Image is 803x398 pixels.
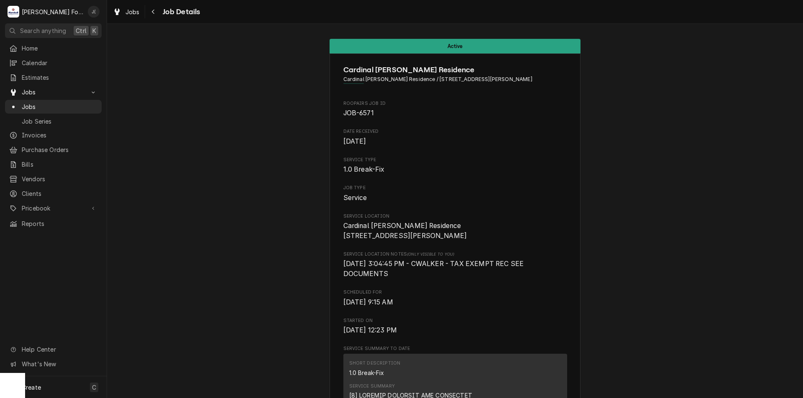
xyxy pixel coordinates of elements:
button: Navigate back [147,5,160,18]
span: [DATE] 9:15 AM [343,298,393,306]
span: Date Received [343,128,567,135]
span: [DATE] [343,137,366,145]
div: Service Location [343,213,567,241]
a: Jobs [110,5,143,19]
span: Create [22,384,41,391]
span: Cardinal [PERSON_NAME] Residence [STREET_ADDRESS][PERSON_NAME] [343,222,467,240]
span: Vendors [22,175,97,183]
span: Roopairs Job ID [343,108,567,118]
span: (Only Visible to You) [407,252,454,256]
div: Roopairs Job ID [343,100,567,118]
div: Client Information [343,64,567,90]
a: Reports [5,217,102,231]
span: Service Location Notes [343,251,567,258]
a: Go to Jobs [5,85,102,99]
span: Help Center [22,345,97,354]
span: Started On [343,325,567,335]
span: Ctrl [76,26,87,35]
a: Jobs [5,100,102,114]
div: Scheduled For [343,289,567,307]
div: Job Type [343,185,567,203]
span: Search anything [20,26,66,35]
span: Job Details [160,6,200,18]
div: [PERSON_NAME] Food Equipment Service [22,8,83,16]
span: Service Type [343,157,567,163]
div: Jeff Debigare (109)'s Avatar [88,6,100,18]
a: Go to Pricebook [5,201,102,215]
div: Service Type [343,157,567,175]
a: Estimates [5,71,102,84]
div: Short Description [349,360,401,367]
span: Job Series [22,117,97,126]
a: Go to What's New [5,357,102,371]
span: Invoices [22,131,97,139]
span: Bills [22,160,97,169]
span: [object Object] [343,259,567,279]
span: Jobs [22,88,85,96]
div: Date Received [343,128,567,146]
a: Invoices [5,128,102,142]
span: Name [343,64,567,76]
a: Purchase Orders [5,143,102,157]
span: Pricebook [22,204,85,213]
a: Bills [5,157,102,171]
span: Service [343,194,367,202]
span: Scheduled For [343,289,567,296]
span: 1.0 Break-Fix [343,165,385,173]
span: Started On [343,317,567,324]
span: Calendar [22,58,97,67]
a: Home [5,41,102,55]
span: Active [448,43,463,49]
span: Service Summary To Date [343,345,567,352]
button: Search anythingCtrlK [5,23,102,38]
span: Date Received [343,137,567,147]
span: Jobs [125,8,140,16]
span: Address [343,76,567,83]
a: Clients [5,187,102,200]
span: [DATE] 12:23 PM [343,326,397,334]
div: [object Object] [343,251,567,279]
div: Service Summary [349,383,395,390]
span: Service Location [343,221,567,241]
a: Job Series [5,114,102,128]
div: J( [88,6,100,18]
div: Status [330,39,581,53]
span: Job Type [343,185,567,191]
a: Calendar [5,56,102,70]
span: Job Type [343,193,567,203]
span: Estimates [22,73,97,82]
div: Started On [343,317,567,335]
span: Clients [22,189,97,198]
span: K [92,26,96,35]
span: Reports [22,219,97,228]
span: Home [22,44,97,53]
span: Scheduled For [343,297,567,307]
span: C [92,383,96,392]
div: 1.0 Break-Fix [349,368,384,377]
span: Service Location [343,213,567,220]
span: [DATE] 3:04:45 PM - CWALKER - TAX EXEMPT REC SEE DOCUMENTS [343,260,526,278]
a: Vendors [5,172,102,186]
span: What's New [22,360,97,368]
span: Purchase Orders [22,145,97,154]
span: Jobs [22,102,97,111]
span: Service Type [343,165,567,175]
div: Marshall Food Equipment Service's Avatar [8,6,19,18]
span: JOB-6571 [343,109,374,117]
span: Roopairs Job ID [343,100,567,107]
a: Go to Help Center [5,342,102,356]
div: M [8,6,19,18]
